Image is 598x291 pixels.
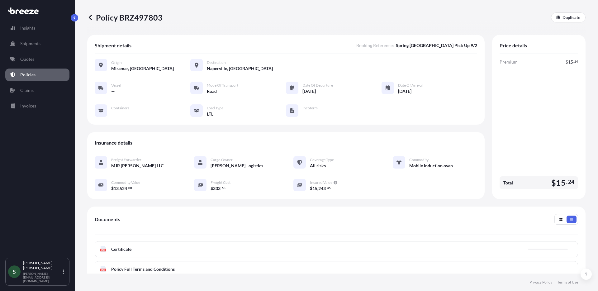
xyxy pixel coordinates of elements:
[326,187,327,189] span: .
[327,187,331,189] span: 45
[111,88,115,94] span: —
[310,180,332,185] span: Insured Value
[95,42,131,49] span: Shipment details
[111,60,122,65] span: Origin
[111,111,115,117] span: —
[114,186,119,191] span: 13
[302,88,316,94] span: [DATE]
[310,163,326,169] span: All risks
[5,22,69,34] a: Insights
[20,103,36,109] p: Invoices
[111,246,131,252] span: Certificate
[5,37,69,50] a: Shipments
[310,157,334,162] span: Coverage Type
[222,187,225,189] span: 68
[529,280,552,285] a: Privacy Policy
[111,163,164,169] span: MJR [PERSON_NAME] LLC
[211,180,230,185] span: Freight Cost
[207,111,213,117] span: LTL
[20,87,34,93] p: Claims
[318,186,326,191] span: 243
[500,59,518,65] span: Premium
[87,12,163,22] p: Policy BRZ497803
[95,261,578,277] a: PDFPolicy Full Terms and Conditions
[211,157,233,162] span: Cargo Owner
[111,83,121,88] span: Vessel
[207,65,273,72] span: Naperville, [GEOGRAPHIC_DATA]
[398,83,423,88] span: Date of Arrival
[5,84,69,97] a: Claims
[566,60,568,64] span: $
[119,186,120,191] span: ,
[20,41,40,47] p: Shipments
[566,180,567,184] span: .
[207,83,238,88] span: Mode of Transport
[221,187,221,189] span: .
[111,180,140,185] span: Commodity Value
[5,69,69,81] a: Policies
[557,280,578,285] a: Terms of Use
[211,186,213,191] span: $
[5,53,69,65] a: Quotes
[207,88,217,94] span: Road
[128,187,132,189] span: 00
[111,65,174,72] span: Miramar, [GEOGRAPHIC_DATA]
[13,269,16,275] span: S
[302,83,333,88] span: Date of Departure
[568,60,573,64] span: 15
[356,42,394,49] span: Booking Reference :
[101,269,105,271] text: PDF
[310,186,312,191] span: $
[574,60,578,63] span: 24
[95,140,132,146] span: Insurance details
[398,88,411,94] span: [DATE]
[20,25,35,31] p: Insights
[396,42,477,49] span: Spring [GEOGRAPHIC_DATA] Pick Up 9/2
[207,106,223,111] span: Load Type
[111,106,129,111] span: Containers
[95,216,120,222] span: Documents
[551,12,586,22] a: Duplicate
[500,42,527,49] span: Price details
[111,186,114,191] span: $
[5,100,69,112] a: Invoices
[207,60,226,65] span: Destination
[551,179,556,187] span: $
[213,186,221,191] span: 333
[562,14,580,21] p: Duplicate
[503,180,513,186] span: Total
[101,249,105,251] text: PDF
[120,186,127,191] span: 524
[317,186,318,191] span: ,
[302,106,318,111] span: Incoterm
[111,266,175,272] span: Policy Full Terms and Conditions
[312,186,317,191] span: 15
[409,157,429,162] span: Commodity
[111,157,141,162] span: Freight Forwarder
[127,187,128,189] span: .
[302,111,306,117] span: —
[23,272,62,283] p: [PERSON_NAME][EMAIL_ADDRESS][DOMAIN_NAME]
[23,260,62,270] p: [PERSON_NAME] [PERSON_NAME]
[20,72,36,78] p: Policies
[568,180,574,184] span: 24
[20,56,34,62] p: Quotes
[409,163,453,169] span: Mobile induction oven
[556,179,565,187] span: 15
[211,163,263,169] span: [PERSON_NAME] Logistics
